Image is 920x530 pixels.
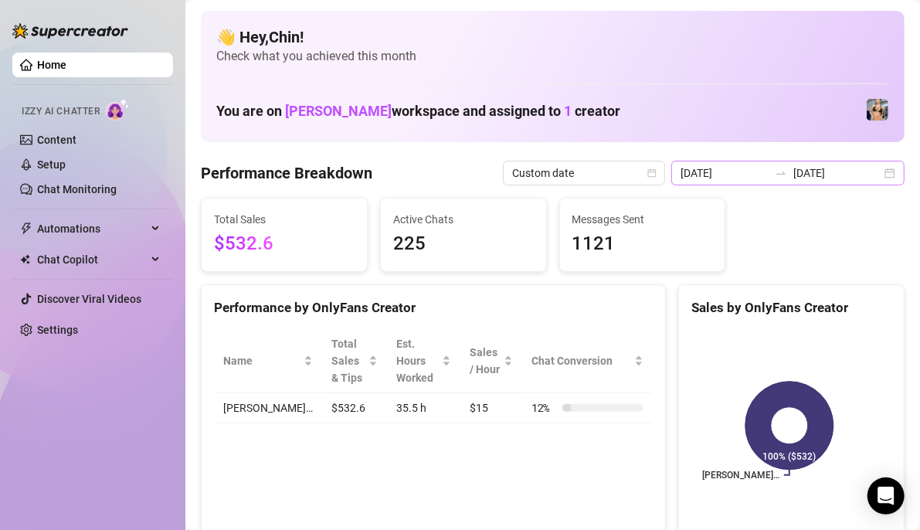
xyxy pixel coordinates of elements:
input: Start date [681,165,769,182]
div: Open Intercom Messenger [867,477,905,515]
span: swap-right [775,167,787,179]
td: $15 [460,393,522,423]
span: Total Sales [214,211,355,228]
img: AI Chatter [106,98,130,121]
span: Chat Conversion [531,352,631,369]
th: Chat Conversion [522,329,653,393]
th: Name [214,329,322,393]
a: Setup [37,158,66,171]
text: [PERSON_NAME]… [702,470,779,481]
span: 225 [393,229,534,259]
img: Veronica [867,99,888,121]
a: Content [37,134,76,146]
a: Discover Viral Videos [37,293,141,305]
span: Sales / Hour [470,344,501,378]
span: Custom date [512,161,656,185]
span: Check what you achieved this month [216,48,889,65]
span: Total Sales & Tips [331,335,365,386]
span: 12 % [531,399,556,416]
div: Performance by OnlyFans Creator [214,297,653,318]
span: Chat Copilot [37,247,147,272]
td: [PERSON_NAME]… [214,393,322,423]
span: to [775,167,787,179]
th: Sales / Hour [460,329,522,393]
a: Settings [37,324,78,336]
img: logo-BBDzfeDw.svg [12,23,128,39]
span: [PERSON_NAME] [285,103,392,119]
span: $532.6 [214,229,355,259]
div: Est. Hours Worked [396,335,439,386]
h4: 👋 Hey, Chin ! [216,26,889,48]
th: Total Sales & Tips [322,329,387,393]
span: 1 [564,103,572,119]
span: Active Chats [393,211,534,228]
img: Chat Copilot [20,254,30,265]
h4: Performance Breakdown [201,162,372,184]
a: Chat Monitoring [37,183,117,195]
a: Home [37,59,66,71]
span: Automations [37,216,147,241]
div: Sales by OnlyFans Creator [691,297,891,318]
span: calendar [647,168,657,178]
span: Izzy AI Chatter [22,104,100,119]
td: $532.6 [322,393,387,423]
span: thunderbolt [20,223,32,235]
input: End date [793,165,881,182]
td: 35.5 h [387,393,460,423]
span: 1121 [572,229,713,259]
h1: You are on workspace and assigned to creator [216,103,620,120]
span: Name [223,352,300,369]
span: Messages Sent [572,211,713,228]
